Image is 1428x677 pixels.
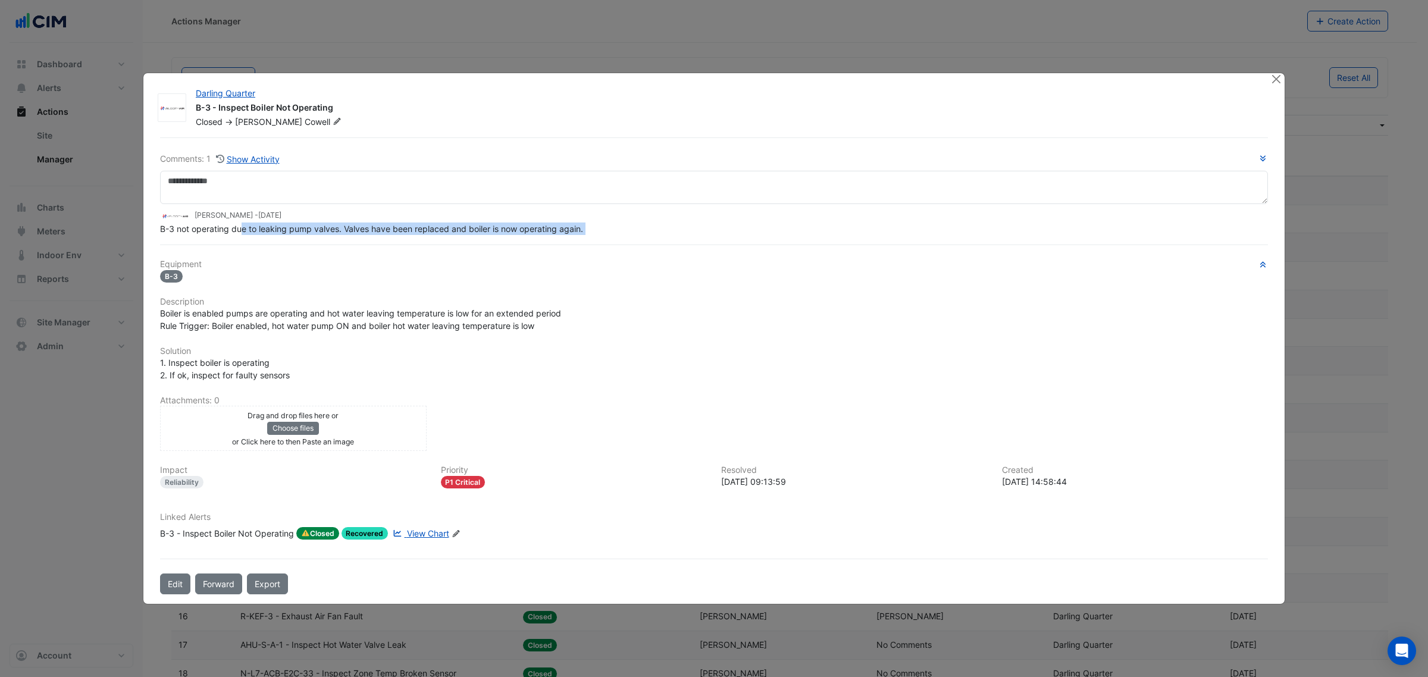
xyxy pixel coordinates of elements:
[342,527,389,540] span: Recovered
[160,396,1268,406] h6: Attachments: 0
[158,102,186,114] img: Velocity Air
[390,527,449,540] a: View Chart
[441,465,707,475] h6: Priority
[160,512,1268,522] h6: Linked Alerts
[1002,465,1269,475] h6: Created
[160,465,427,475] h6: Impact
[215,152,280,166] button: Show Activity
[721,475,988,488] div: [DATE] 09:13:59
[196,88,255,98] a: Darling Quarter
[441,476,486,488] div: P1 Critical
[721,465,988,475] h6: Resolved
[248,411,339,420] small: Drag and drop files here or
[452,529,461,538] fa-icon: Edit Linked Alerts
[267,422,319,435] button: Choose files
[160,209,190,222] img: Velocity Air
[160,527,294,540] div: B-3 - Inspect Boiler Not Operating
[235,117,302,127] span: [PERSON_NAME]
[160,270,183,283] span: B-3
[1002,475,1269,488] div: [DATE] 14:58:44
[160,346,1268,356] h6: Solution
[160,573,190,594] button: Edit
[232,437,354,446] small: or Click here to then Paste an image
[196,102,1256,116] div: B-3 - Inspect Boiler Not Operating
[247,573,288,594] a: Export
[160,152,280,166] div: Comments: 1
[1270,73,1282,86] button: Close
[296,527,339,540] span: Closed
[160,297,1268,307] h6: Description
[258,211,281,220] span: 2025-09-10 09:13:56
[225,117,233,127] span: ->
[160,476,203,488] div: Reliability
[160,224,583,234] span: B-3 not operating due to leaking pump valves. Valves have been replaced and boiler is now operati...
[160,308,561,331] span: Boiler is enabled pumps are operating and hot water leaving temperature is low for an extended pe...
[195,210,281,221] small: [PERSON_NAME] -
[407,528,449,538] span: View Chart
[160,358,290,380] span: 1. Inspect boiler is operating 2. If ok, inspect for faulty sensors
[196,117,223,127] span: Closed
[305,116,344,128] span: Cowell
[160,259,1268,269] h6: Equipment
[195,573,242,594] button: Forward
[1388,637,1416,665] div: Open Intercom Messenger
